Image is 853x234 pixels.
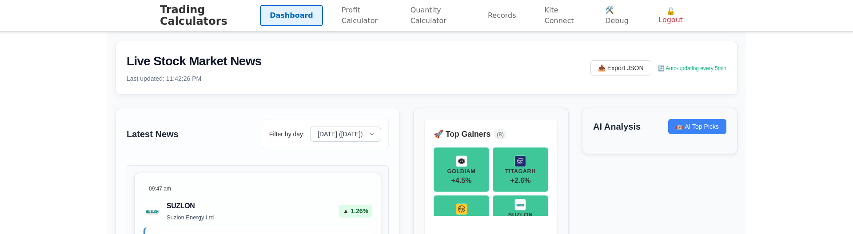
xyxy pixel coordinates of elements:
h2: Live Stock Market News [127,52,262,71]
h3: SUZLON [167,201,214,211]
h4: 🚀 Top Gainers [434,128,490,140]
h1: Trading Calculators [160,4,260,28]
img: SUZLON [514,199,526,210]
a: Records [478,5,526,26]
img: TITAGARH [514,155,526,167]
img: Suzlon Energy Ltd [143,202,161,220]
p: Suzlon Energy Ltd [167,213,214,222]
span: 🔄 Auto-updating every 5min [658,65,726,71]
span: ( 8 ) [494,129,506,139]
button: TITAGARHTITAGARH+2.6% [493,147,548,192]
span: ▲ [343,206,349,216]
button: 🤖 AI Top Picks [668,119,726,134]
a: Dashboard [260,5,323,26]
h3: AI Analysis [593,120,641,133]
img: LTF [456,203,467,215]
div: 1.26 % [339,205,372,218]
div: GOLDIAM [447,169,476,175]
button: GOLDIAMGOLDIAM+4.5% [434,147,489,192]
img: GOLDIAM [456,155,467,167]
div: SUZLON [508,212,533,218]
span: 09:47 am [149,185,171,193]
label: Filter by day: [269,130,305,139]
button: SUZLONSUZLON+1.3% [493,195,548,231]
h3: Latest News [127,127,179,141]
button: 📥 Export JSON [590,60,651,75]
button: 🔓 Logout [648,2,693,29]
p: Last updated: 11:42:26 PM [127,74,262,83]
div: TITAGARH [505,169,536,175]
span: + 2.6 % [510,177,531,184]
span: + 4.5 % [451,177,472,184]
